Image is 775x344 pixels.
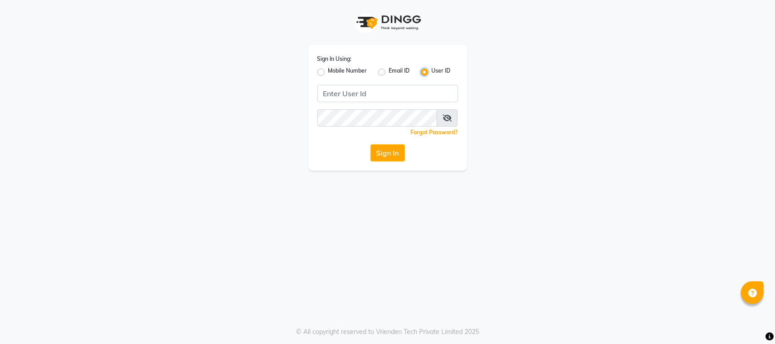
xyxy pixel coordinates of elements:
[411,129,458,136] a: Forgot Password?
[317,85,458,102] input: Username
[317,55,352,63] label: Sign In Using:
[370,144,405,162] button: Sign In
[389,67,410,78] label: Email ID
[351,9,424,36] img: logo1.svg
[317,109,437,127] input: Username
[328,67,367,78] label: Mobile Number
[432,67,451,78] label: User ID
